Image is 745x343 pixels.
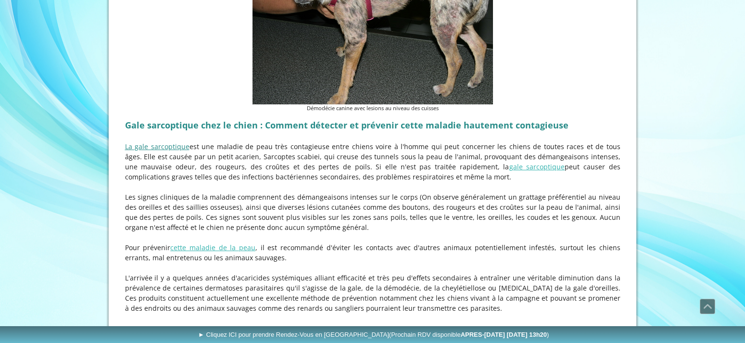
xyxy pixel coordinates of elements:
p: Pour prévenir , il est recommandé d'éviter les contacts avec d'autres animaux potentiellement inf... [125,242,620,263]
strong: Gale sarcoptique chez le chien : Comment détecter et prévenir cette maladie hautement contagieuse [125,119,568,131]
b: APRES-[DATE] [DATE] 13h20 [461,331,547,338]
a: gale sarcoptique [509,162,565,171]
a: Défiler vers le haut [700,299,715,314]
a: La gale sarcoptique [125,142,189,151]
p: est une maladie de peau très contagieuse entre chiens voire à l'homme qui peut concerner les chie... [125,141,620,182]
span: Défiler vers le haut [700,299,715,314]
a: cette maladie de la peau [170,243,255,252]
figcaption: Démodécie canine avec lesions au niveau des cuisses [253,104,493,113]
p: L'arrivée il y a quelques années d'acaricides systémiques alliant efficacité et très peu d'effets... [125,273,620,313]
p: Les signes cliniques de la maladie comprennent des démangeaisons intenses sur le corps (On observ... [125,192,620,232]
span: ► Cliquez ICI pour prendre Rendez-Vous en [GEOGRAPHIC_DATA] [198,331,549,338]
span: (Prochain RDV disponible ) [389,331,549,338]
